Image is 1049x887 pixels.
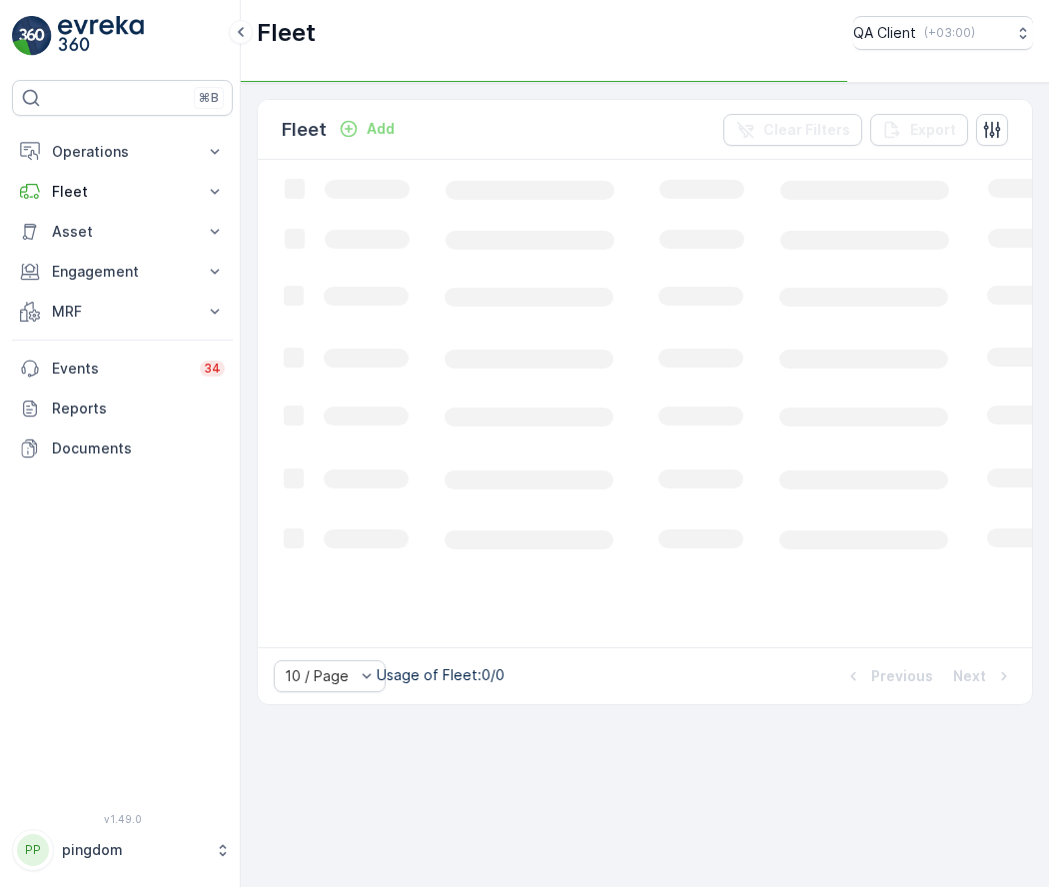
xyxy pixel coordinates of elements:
[12,16,52,56] img: logo
[52,399,225,419] p: Reports
[841,664,935,688] button: Previous
[12,212,233,252] button: Asset
[924,25,975,41] p: ( +03:00 )
[257,17,316,49] p: Fleet
[870,114,968,146] button: Export
[12,429,233,468] a: Documents
[52,359,188,379] p: Events
[377,665,505,685] p: Usage of Fleet : 0/0
[12,813,233,825] span: v 1.49.0
[723,114,862,146] button: Clear Filters
[282,116,327,144] p: Fleet
[58,16,144,56] img: logo_light-DOdMpM7g.png
[17,834,49,866] div: PP
[367,119,395,139] p: Add
[62,840,205,860] p: pingdom
[12,132,233,172] button: Operations
[853,23,916,43] p: QA Client
[12,829,233,871] button: PPpingdom
[763,120,850,140] p: Clear Filters
[951,664,1016,688] button: Next
[12,292,233,332] button: MRF
[52,222,193,242] p: Asset
[12,252,233,292] button: Engagement
[953,666,986,686] p: Next
[52,182,193,202] p: Fleet
[331,117,403,141] button: Add
[853,16,1033,50] button: QA Client(+03:00)
[12,349,233,389] a: Events34
[52,439,225,458] p: Documents
[52,302,193,322] p: MRF
[52,262,193,282] p: Engagement
[871,666,933,686] p: Previous
[199,90,219,106] p: ⌘B
[52,142,193,162] p: Operations
[12,172,233,212] button: Fleet
[12,389,233,429] a: Reports
[204,361,221,377] p: 34
[910,120,956,140] p: Export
